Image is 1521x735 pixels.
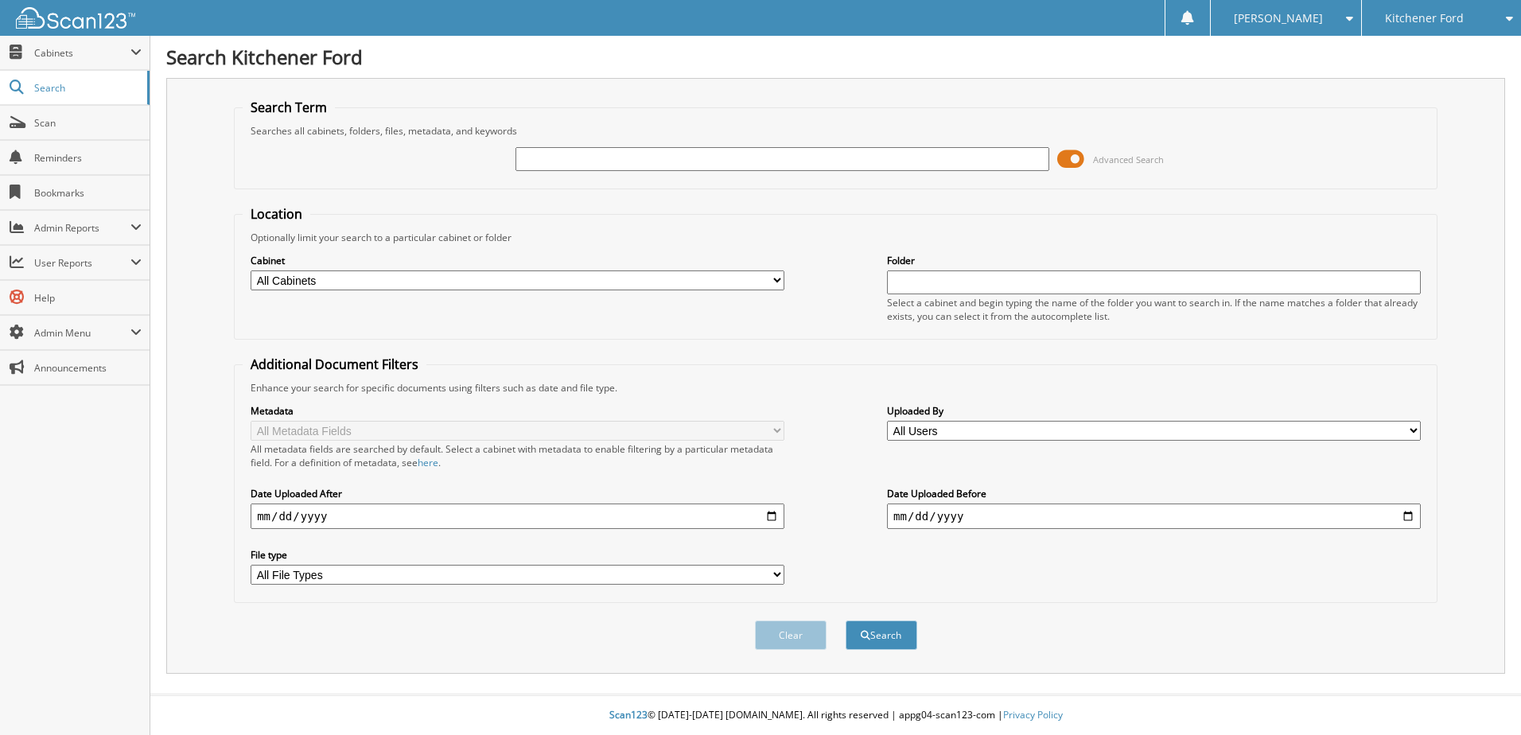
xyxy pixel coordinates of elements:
a: here [418,456,438,469]
label: Metadata [251,404,784,418]
button: Clear [755,620,827,650]
div: Enhance your search for specific documents using filters such as date and file type. [243,381,1429,395]
div: Optionally limit your search to a particular cabinet or folder [243,231,1429,244]
span: Kitchener Ford [1385,14,1464,23]
label: File type [251,548,784,562]
a: Privacy Policy [1003,708,1063,721]
span: [PERSON_NAME] [1234,14,1323,23]
legend: Search Term [243,99,335,116]
label: Cabinet [251,254,784,267]
input: end [887,504,1421,529]
label: Uploaded By [887,404,1421,418]
span: Cabinets [34,46,130,60]
input: start [251,504,784,529]
div: All metadata fields are searched by default. Select a cabinet with metadata to enable filtering b... [251,442,784,469]
label: Folder [887,254,1421,267]
span: Admin Menu [34,326,130,340]
div: Select a cabinet and begin typing the name of the folder you want to search in. If the name match... [887,296,1421,323]
div: Searches all cabinets, folders, files, metadata, and keywords [243,124,1429,138]
span: Bookmarks [34,186,142,200]
span: Admin Reports [34,221,130,235]
div: © [DATE]-[DATE] [DOMAIN_NAME]. All rights reserved | appg04-scan123-com | [150,696,1521,735]
span: Help [34,291,142,305]
label: Date Uploaded Before [887,487,1421,500]
span: Reminders [34,151,142,165]
h1: Search Kitchener Ford [166,44,1505,70]
legend: Location [243,205,310,223]
span: Scan [34,116,142,130]
span: Advanced Search [1093,154,1164,165]
iframe: Chat Widget [1441,659,1521,735]
button: Search [846,620,917,650]
label: Date Uploaded After [251,487,784,500]
span: Scan123 [609,708,648,721]
img: scan123-logo-white.svg [16,7,135,29]
span: Announcements [34,361,142,375]
span: User Reports [34,256,130,270]
span: Search [34,81,139,95]
legend: Additional Document Filters [243,356,426,373]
